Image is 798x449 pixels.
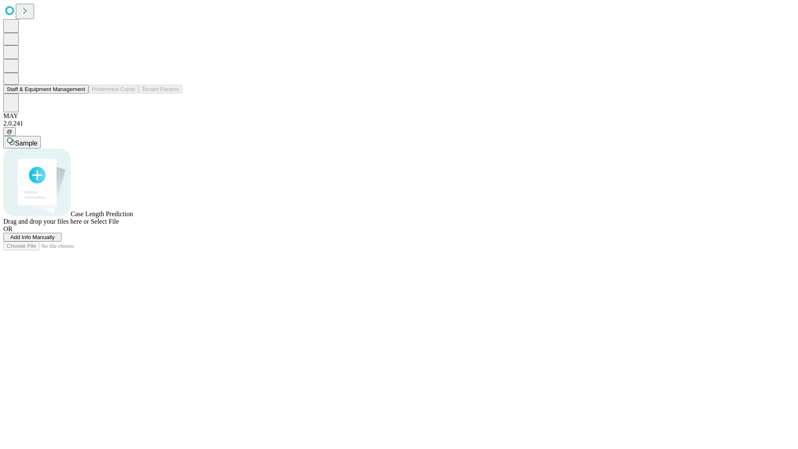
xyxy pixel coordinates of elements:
button: Add Info Manually [3,233,62,242]
span: Add Info Manually [10,234,55,240]
div: 2.0.241 [3,120,795,127]
button: Staff & Equipment Management [3,85,89,94]
span: Drag and drop your files here or [3,218,89,225]
button: Tenant Params [138,85,182,94]
button: Preference Cards [89,85,138,94]
button: @ [3,127,16,136]
span: Sample [15,140,37,147]
span: Case Length Prediction [71,210,133,217]
span: Select File [91,218,119,225]
div: MAY [3,112,795,120]
button: Sample [3,136,41,148]
span: OR [3,225,12,232]
span: @ [7,128,12,135]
